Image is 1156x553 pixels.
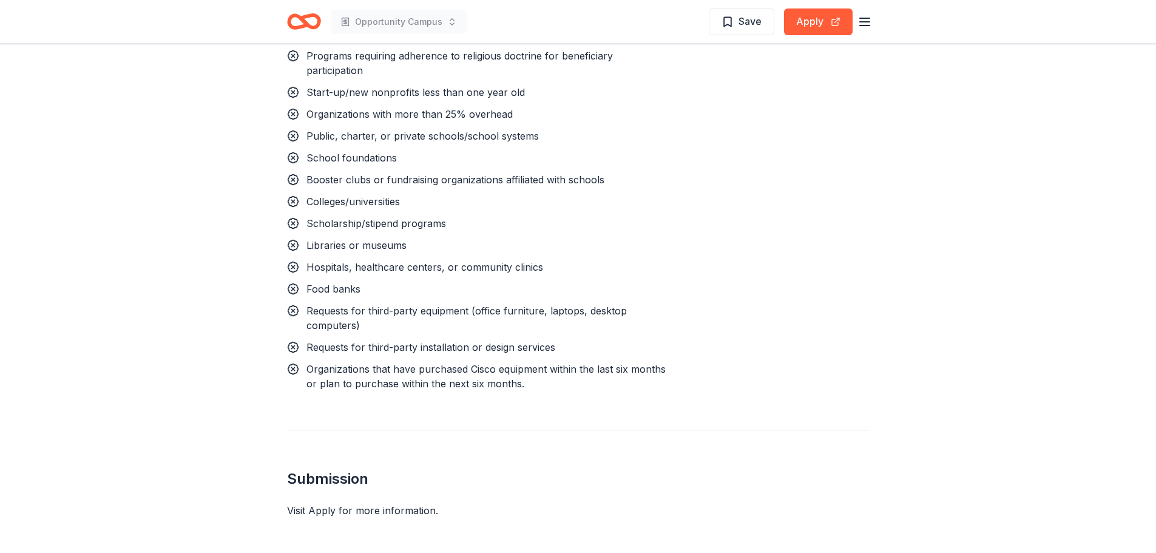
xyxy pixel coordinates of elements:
span: Organizations with more than 25% overhead [306,108,513,120]
span: Start-up/new nonprofits less than one year old [306,86,525,98]
span: Opportunity Campus [355,15,442,29]
span: Libraries or museums [306,239,407,251]
button: Opportunity Campus [331,10,467,34]
span: School foundations [306,152,397,164]
span: Requests for third-party equipment (office furniture, laptops, desktop computers) [306,305,627,331]
span: Save [739,13,762,29]
span: Programs requiring adherence to religious doctrine for beneficiary participation [306,50,613,76]
span: Food banks [306,283,360,295]
button: Save [709,8,774,35]
a: Home [287,7,321,36]
span: Hospitals, healthcare centers, or community clinics [306,261,543,273]
span: Colleges/universities [306,195,400,208]
span: Scholarship/stipend programs [306,217,446,229]
span: Public, charter, or private schools/school systems [306,130,539,142]
button: Apply [784,8,853,35]
span: Booster clubs or fundraising organizations affiliated with schools [306,174,604,186]
h2: Submission [287,469,870,489]
div: Visit Apply for more information. [287,503,870,518]
span: Requests for third-party installation or design services [306,341,555,353]
span: Organizations that have purchased Cisco equipment within the last six months or plan to purchase ... [306,363,666,390]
